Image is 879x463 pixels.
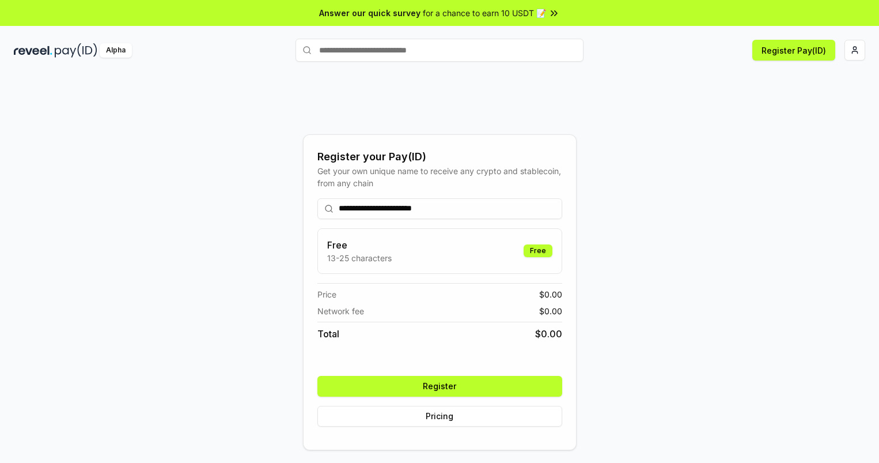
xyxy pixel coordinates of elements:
[55,43,97,58] img: pay_id
[524,244,552,257] div: Free
[327,252,392,264] p: 13-25 characters
[317,327,339,341] span: Total
[317,149,562,165] div: Register your Pay(ID)
[319,7,420,19] span: Answer our quick survey
[539,288,562,300] span: $ 0.00
[535,327,562,341] span: $ 0.00
[317,165,562,189] div: Get your own unique name to receive any crypto and stablecoin, from any chain
[317,376,562,397] button: Register
[317,406,562,427] button: Pricing
[317,288,336,300] span: Price
[100,43,132,58] div: Alpha
[317,305,364,317] span: Network fee
[423,7,546,19] span: for a chance to earn 10 USDT 📝
[327,238,392,252] h3: Free
[14,43,52,58] img: reveel_dark
[752,40,835,61] button: Register Pay(ID)
[539,305,562,317] span: $ 0.00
